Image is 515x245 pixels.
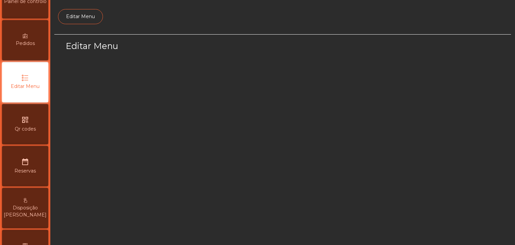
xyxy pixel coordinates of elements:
span: Disposição [PERSON_NAME] [4,204,47,218]
span: Pedidos [16,40,35,47]
h3: Editar Menu [66,40,281,52]
i: date_range [21,158,29,166]
span: Editar Menu [11,83,40,90]
span: Qr codes [15,126,36,133]
span: Reservas [14,167,36,175]
i: qr_code [21,116,29,124]
a: Editar Menu [58,9,103,24]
